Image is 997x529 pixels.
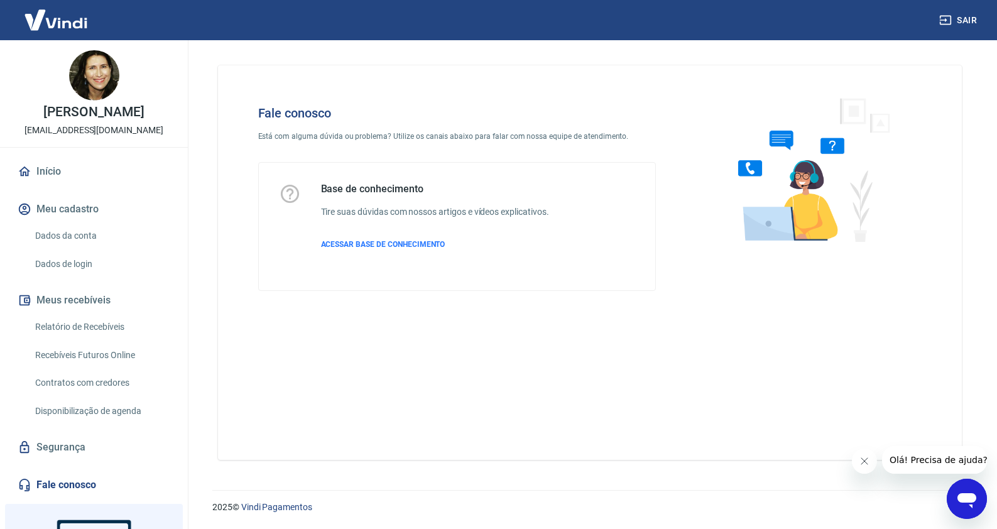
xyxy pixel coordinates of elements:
[241,502,312,512] a: Vindi Pagamentos
[321,239,549,250] a: ACESSAR BASE DE CONHECIMENTO
[937,9,982,32] button: Sair
[947,479,987,519] iframe: Botão para abrir a janela de mensagens
[30,251,173,277] a: Dados de login
[852,449,877,474] iframe: Fechar mensagem
[15,434,173,461] a: Segurança
[30,223,173,249] a: Dados da conta
[15,286,173,314] button: Meus recebíveis
[15,1,97,39] img: Vindi
[30,398,173,424] a: Disponibilização de agenda
[258,106,656,121] h4: Fale conosco
[15,158,173,185] a: Início
[713,85,904,253] img: Fale conosco
[212,501,967,514] p: 2025 ©
[25,124,163,137] p: [EMAIL_ADDRESS][DOMAIN_NAME]
[30,370,173,396] a: Contratos com credores
[8,9,106,19] span: Olá! Precisa de ajuda?
[258,131,656,142] p: Está com alguma dúvida ou problema? Utilize os canais abaixo para falar com nossa equipe de atend...
[15,195,173,223] button: Meu cadastro
[321,240,445,249] span: ACESSAR BASE DE CONHECIMENTO
[15,471,173,499] a: Fale conosco
[30,314,173,340] a: Relatório de Recebíveis
[69,50,119,101] img: 86c7c8b6-064d-453b-951b-a2d0288f7c20.jpeg
[43,106,144,119] p: [PERSON_NAME]
[321,205,549,219] h6: Tire suas dúvidas com nossos artigos e vídeos explicativos.
[882,446,987,474] iframe: Mensagem da empresa
[321,183,549,195] h5: Base de conhecimento
[30,342,173,368] a: Recebíveis Futuros Online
